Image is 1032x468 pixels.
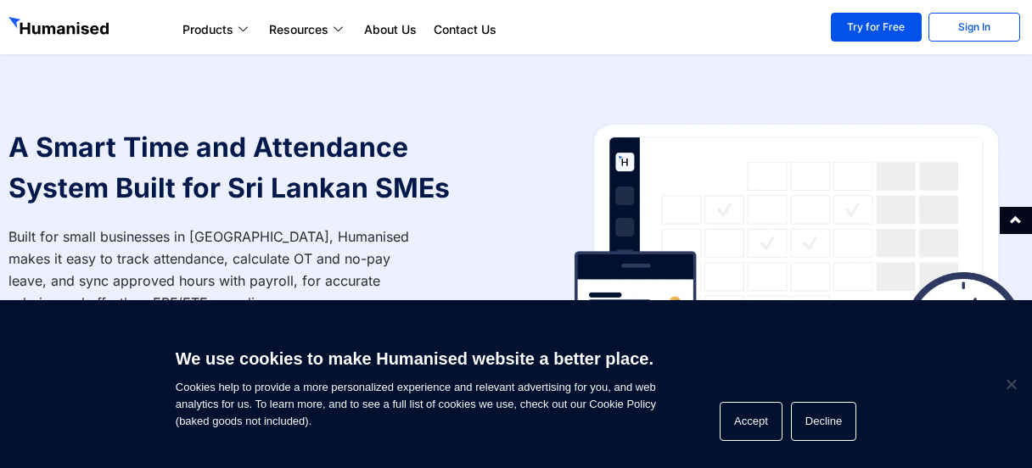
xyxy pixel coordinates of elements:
[1002,376,1019,393] span: Decline
[174,19,261,40] a: Products
[928,13,1020,42] a: Sign In
[425,19,505,40] a: Contact Us
[8,17,112,39] img: GetHumanised Logo
[8,226,428,314] p: Built for small businesses in [GEOGRAPHIC_DATA], Humanised makes it easy to track attendance, cal...
[720,402,782,441] button: Accept
[356,19,425,40] a: About Us
[791,402,856,441] button: Decline
[831,13,923,42] a: Try for Free
[8,127,508,209] h1: A Smart Time and Attendance System Built for Sri Lankan SMEs
[261,19,356,40] a: Resources
[176,338,656,430] span: Cookies help to provide a more personalized experience and relevant advertising for you, and web ...
[176,347,656,370] h6: We use cookies to make Humanised website a better place.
